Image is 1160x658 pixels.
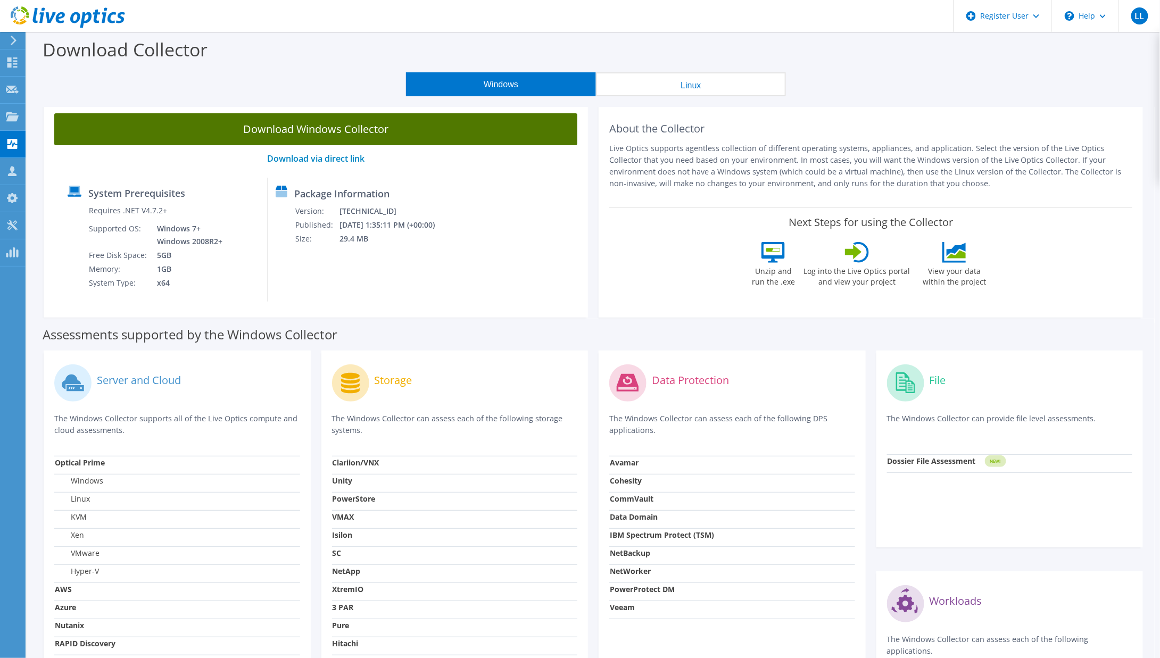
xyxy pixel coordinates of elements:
[339,218,449,232] td: [DATE] 1:35:11 PM (+00:00)
[333,512,354,522] strong: VMAX
[1065,11,1074,21] svg: \n
[333,457,379,468] strong: Clariion/VNX
[88,222,149,248] td: Supported OS:
[89,205,167,216] label: Requires .NET V4.7.2+
[43,329,337,340] label: Assessments supported by the Windows Collector
[610,457,639,468] strong: Avamar
[789,216,953,229] label: Next Steps for using the Collector
[888,456,976,466] strong: Dossier File Assessment
[333,620,350,630] strong: Pure
[610,512,658,522] strong: Data Domain
[333,602,354,612] strong: 3 PAR
[333,566,361,576] strong: NetApp
[339,232,449,246] td: 29.4 MB
[749,263,798,287] label: Unzip and run the .exe
[267,153,364,164] a: Download via direct link
[55,530,84,540] label: Xen
[803,263,911,287] label: Log into the Live Optics portal and view your project
[55,602,76,612] strong: Azure
[609,143,1132,189] p: Live Optics supports agentless collection of different operating systems, appliances, and applica...
[295,204,339,218] td: Version:
[406,72,596,96] button: Windows
[610,476,642,486] strong: Cohesity
[149,222,225,248] td: Windows 7+ Windows 2008R2+
[54,113,577,145] a: Download Windows Collector
[55,457,105,468] strong: Optical Prime
[149,248,225,262] td: 5GB
[294,188,390,199] label: Package Information
[990,459,1000,464] tspan: NEW!
[54,413,300,436] p: The Windows Collector supports all of the Live Optics compute and cloud assessments.
[930,375,946,386] label: File
[295,232,339,246] td: Size:
[333,638,359,648] strong: Hitachi
[55,476,103,486] label: Windows
[295,218,339,232] td: Published:
[930,596,982,606] label: Workloads
[88,276,149,290] td: System Type:
[55,494,90,504] label: Linux
[610,494,653,504] strong: CommVault
[610,530,714,540] strong: IBM Spectrum Protect (TSM)
[610,566,651,576] strong: NetWorker
[149,262,225,276] td: 1GB
[55,620,84,630] strong: Nutanix
[339,204,449,218] td: [TECHNICAL_ID]
[88,188,185,198] label: System Prerequisites
[609,413,855,436] p: The Windows Collector can assess each of the following DPS applications.
[610,584,675,594] strong: PowerProtect DM
[596,72,786,96] button: Linux
[887,413,1133,435] p: The Windows Collector can provide file level assessments.
[55,584,72,594] strong: AWS
[97,375,181,386] label: Server and Cloud
[332,413,578,436] p: The Windows Collector can assess each of the following storage systems.
[333,494,376,504] strong: PowerStore
[43,37,208,62] label: Download Collector
[887,634,1133,657] p: The Windows Collector can assess each of the following applications.
[333,476,353,486] strong: Unity
[610,602,635,612] strong: Veeam
[55,638,115,648] strong: RAPID Discovery
[55,512,87,522] label: KVM
[610,548,650,558] strong: NetBackup
[55,566,99,577] label: Hyper-V
[333,548,342,558] strong: SC
[375,375,412,386] label: Storage
[652,375,729,386] label: Data Protection
[333,584,364,594] strong: XtremIO
[88,262,149,276] td: Memory:
[55,548,100,559] label: VMware
[916,263,993,287] label: View your data within the project
[149,276,225,290] td: x64
[333,530,353,540] strong: Isilon
[1131,7,1148,24] span: LL
[609,122,1132,135] h2: About the Collector
[88,248,149,262] td: Free Disk Space:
